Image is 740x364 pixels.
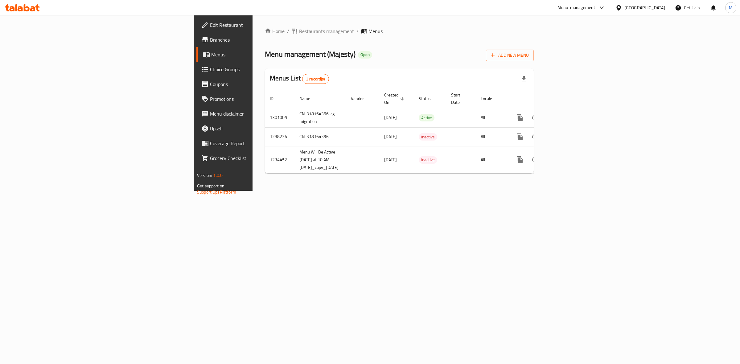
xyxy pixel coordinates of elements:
[197,182,225,190] span: Get support on:
[196,18,318,32] a: Edit Restaurant
[446,108,476,127] td: -
[384,156,397,164] span: [DATE]
[302,74,329,84] div: Total records count
[446,146,476,173] td: -
[351,95,372,102] span: Vendor
[476,108,508,127] td: All
[299,95,318,102] span: Name
[486,50,534,61] button: Add New Menu
[491,51,529,59] span: Add New Menu
[512,110,527,125] button: more
[211,51,313,58] span: Menus
[368,27,383,35] span: Menus
[196,106,318,121] a: Menu disclaimer
[446,127,476,146] td: -
[210,80,313,88] span: Coupons
[210,125,313,132] span: Upsell
[419,156,437,163] span: Inactive
[210,95,313,103] span: Promotions
[196,77,318,92] a: Coupons
[358,51,372,59] div: Open
[210,140,313,147] span: Coverage Report
[527,129,542,144] button: Change Status
[451,91,468,106] span: Start Date
[270,95,282,102] span: ID
[292,27,354,35] a: Restaurants management
[196,136,318,151] a: Coverage Report
[516,72,531,86] div: Export file
[419,133,437,141] span: Inactive
[270,74,329,84] h2: Menus List
[294,146,346,173] td: Menu Will Be Active [DATE] at 10 AM [DATE]_copy_[DATE]
[196,47,318,62] a: Menus
[196,92,318,106] a: Promotions
[384,91,406,106] span: Created On
[419,114,434,121] span: Active
[419,156,437,164] div: Inactive
[527,152,542,167] button: Change Status
[481,95,500,102] span: Locale
[419,95,439,102] span: Status
[527,110,542,125] button: Change Status
[419,133,437,141] div: Inactive
[196,32,318,47] a: Branches
[197,171,212,179] span: Version:
[356,27,359,35] li: /
[213,171,223,179] span: 1.0.0
[358,52,372,57] span: Open
[196,62,318,77] a: Choice Groups
[384,133,397,141] span: [DATE]
[210,154,313,162] span: Grocery Checklist
[476,127,508,146] td: All
[624,4,665,11] div: [GEOGRAPHIC_DATA]
[512,129,527,144] button: more
[210,66,313,73] span: Choice Groups
[196,121,318,136] a: Upsell
[210,36,313,43] span: Branches
[299,27,354,35] span: Restaurants management
[265,89,577,174] table: enhanced table
[302,76,329,82] span: 3 record(s)
[265,27,534,35] nav: breadcrumb
[210,21,313,29] span: Edit Restaurant
[294,127,346,146] td: CN: 318164396
[508,89,577,108] th: Actions
[197,188,236,196] a: Support.OpsPlatform
[384,113,397,121] span: [DATE]
[294,108,346,127] td: CN: 318164396-cg migration
[512,152,527,167] button: more
[557,4,595,11] div: Menu-management
[210,110,313,117] span: Menu disclaimer
[196,151,318,166] a: Grocery Checklist
[729,4,733,11] span: M
[476,146,508,173] td: All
